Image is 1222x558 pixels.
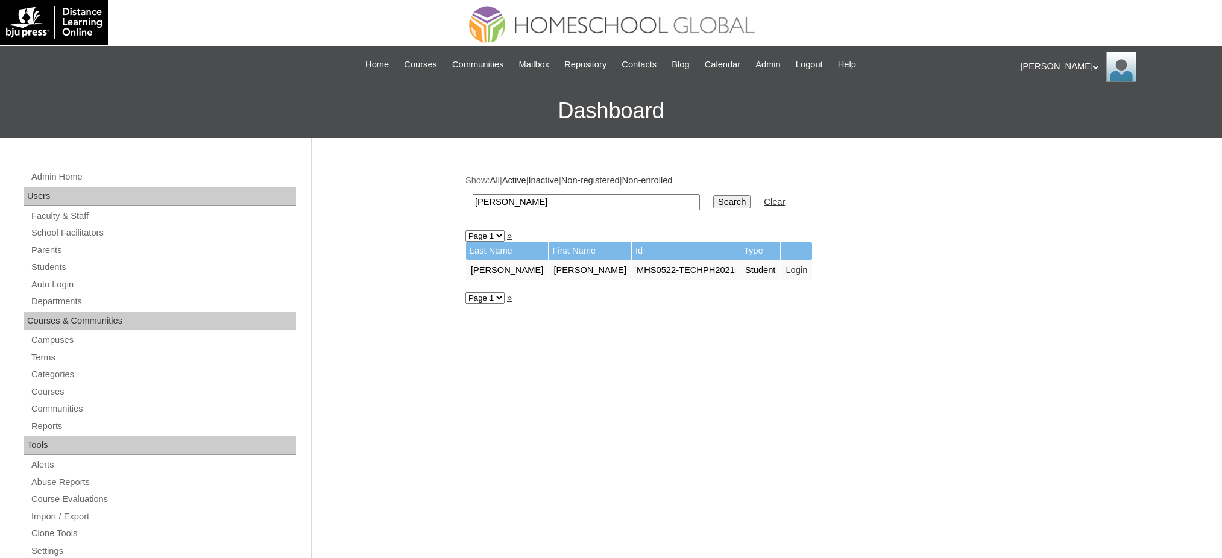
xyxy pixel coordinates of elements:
[564,58,606,72] span: Repository
[30,419,296,434] a: Reports
[786,265,807,275] a: Login
[740,242,781,260] td: Type
[30,457,296,472] a: Alerts
[561,175,620,185] a: Non-registered
[666,58,695,72] a: Blog
[790,58,829,72] a: Logout
[30,350,296,365] a: Terms
[832,58,862,72] a: Help
[24,436,296,455] div: Tools
[6,84,1216,138] h3: Dashboard
[558,58,613,72] a: Repository
[30,401,296,416] a: Communities
[452,58,504,72] span: Communities
[705,58,740,72] span: Calendar
[699,58,746,72] a: Calendar
[30,333,296,348] a: Campuses
[30,509,296,524] a: Import / Export
[30,277,296,292] a: Auto Login
[755,58,781,72] span: Admin
[519,58,550,72] span: Mailbox
[465,174,1062,217] div: Show: | | | |
[446,58,510,72] a: Communities
[466,242,549,260] td: Last Name
[1021,52,1211,82] div: [PERSON_NAME]
[404,58,437,72] span: Courses
[513,58,556,72] a: Mailbox
[713,195,751,208] input: Search
[502,175,526,185] a: Active
[616,58,663,72] a: Contacts
[24,187,296,206] div: Users
[30,260,296,275] a: Students
[466,260,549,281] td: [PERSON_NAME]
[359,58,395,72] a: Home
[30,475,296,490] a: Abuse Reports
[30,367,296,382] a: Categories
[30,526,296,541] a: Clone Tools
[30,294,296,309] a: Departments
[749,58,787,72] a: Admin
[398,58,443,72] a: Courses
[632,242,740,260] td: Id
[632,260,740,281] td: MHS0522-TECHPH2021
[6,6,102,39] img: logo-white.png
[30,225,296,240] a: School Facilitators
[764,197,785,207] a: Clear
[30,208,296,224] a: Faculty & Staff
[622,58,657,72] span: Contacts
[549,260,631,281] td: [PERSON_NAME]
[672,58,689,72] span: Blog
[507,293,512,303] a: »
[365,58,389,72] span: Home
[24,312,296,331] div: Courses & Communities
[30,492,296,507] a: Course Evaluations
[30,169,296,184] a: Admin Home
[740,260,781,281] td: Student
[30,384,296,400] a: Courses
[473,194,700,210] input: Search
[838,58,856,72] span: Help
[528,175,559,185] a: Inactive
[796,58,823,72] span: Logout
[1106,52,1136,82] img: Ariane Ebuen
[507,231,512,240] a: »
[490,175,500,185] a: All
[549,242,631,260] td: First Name
[622,175,673,185] a: Non-enrolled
[30,243,296,258] a: Parents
